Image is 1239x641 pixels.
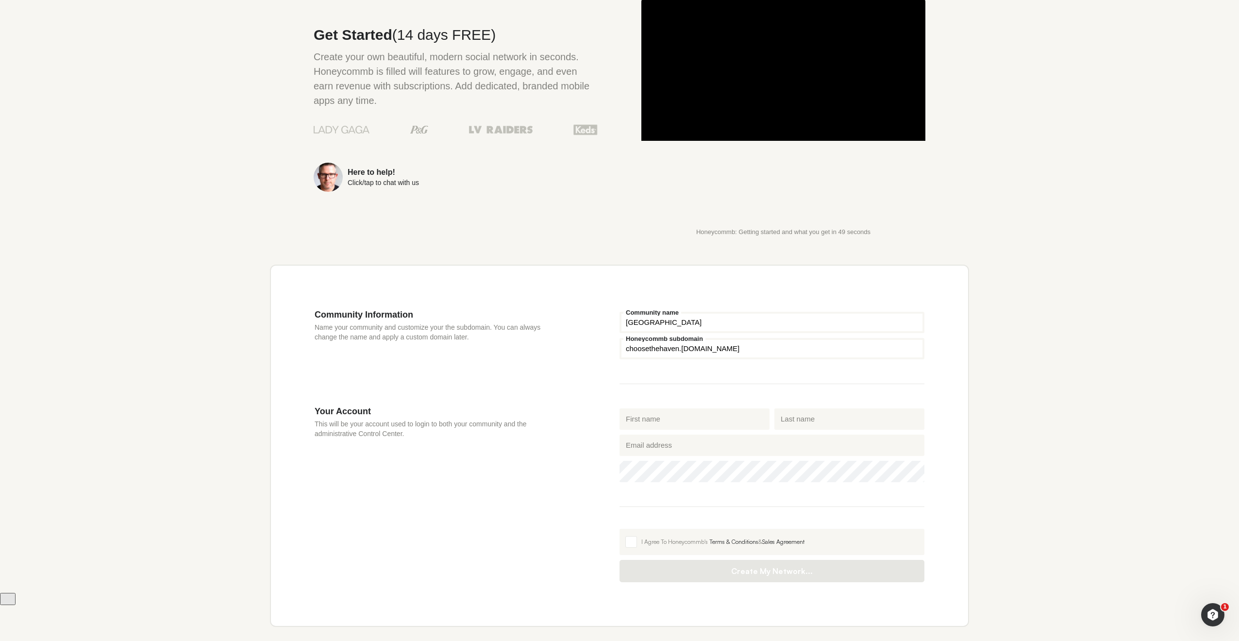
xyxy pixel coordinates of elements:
[619,560,924,582] button: Create My Network...
[619,338,924,359] input: your-subdomain.honeycommb.com
[619,312,924,333] input: Community name
[1201,603,1224,626] iframe: Intercom live chat
[623,336,705,342] label: Honeycommb subdomain
[619,435,924,456] input: Email address
[774,408,924,430] input: Last name
[1221,603,1229,611] span: 1
[623,309,681,316] label: Community name
[629,566,915,576] span: Create My Network...
[619,408,770,430] input: First name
